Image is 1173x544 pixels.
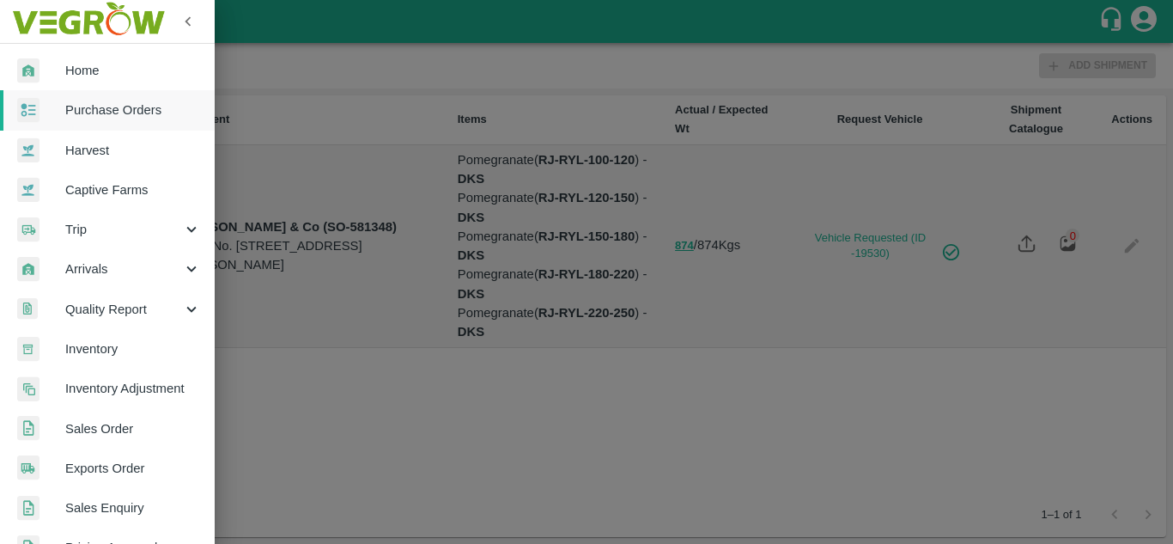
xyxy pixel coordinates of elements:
[17,58,40,83] img: whArrival
[17,337,40,362] img: whInventory
[17,98,40,123] img: reciept
[65,379,201,398] span: Inventory Adjustment
[17,257,40,282] img: whArrival
[17,298,38,320] img: qualityReport
[17,496,40,521] img: sales
[17,376,40,401] img: inventory
[65,61,201,80] span: Home
[65,260,182,278] span: Arrivals
[17,455,40,480] img: shipments
[65,419,201,438] span: Sales Order
[65,180,201,199] span: Captive Farms
[17,416,40,441] img: sales
[65,459,201,478] span: Exports Order
[65,498,201,517] span: Sales Enquiry
[65,339,201,358] span: Inventory
[17,177,40,203] img: harvest
[65,220,182,239] span: Trip
[17,217,40,242] img: delivery
[65,141,201,160] span: Harvest
[65,300,182,319] span: Quality Report
[17,138,40,163] img: harvest
[65,101,201,119] span: Purchase Orders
